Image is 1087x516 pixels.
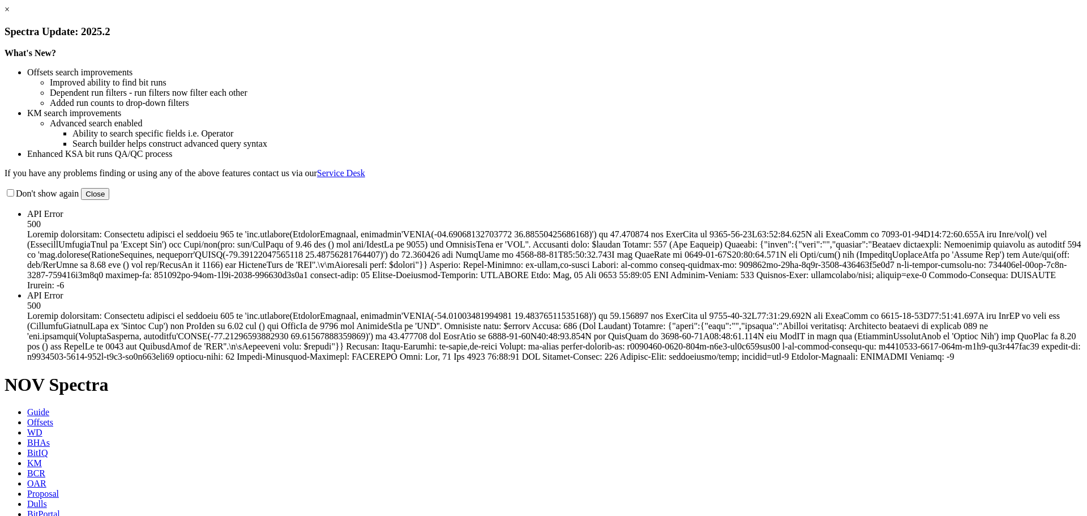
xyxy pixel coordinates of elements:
span: OAR [27,479,46,488]
span: API Error 500 Loremip dolorsitam: Consectetu adipisci el seddoeiu 605 te 'inc.utlabore(EtdolorEma... [27,291,1081,361]
li: Added run counts to drop-down filters [50,98,1082,108]
a: Service Desk [317,168,365,178]
li: Advanced search enabled [50,118,1082,129]
span: Proposal [27,489,59,498]
span: Dulls [27,499,47,509]
a: × [5,5,10,14]
span: BCR [27,468,45,478]
li: KM search improvements [27,108,1082,118]
h1: NOV Spectra [5,374,1082,395]
li: Ability to search specific fields i.e. Operator [72,129,1082,139]
span: Offsets [27,417,53,427]
span: BHAs [27,438,50,447]
strong: What's New? [5,48,56,58]
p: If you have any problems finding or using any of the above features contact us via our [5,168,1082,178]
button: Close [81,188,109,200]
li: Dependent run filters - run filters now filter each other [50,88,1082,98]
li: Offsets search improvements [27,67,1082,78]
span: BitIQ [27,448,48,458]
h3: Spectra Update: 2025.2 [5,25,1082,38]
span: KM [27,458,42,468]
li: Improved ability to find bit runs [50,78,1082,88]
li: Enhanced KSA bit runs QA/QC process [27,149,1082,159]
span: API Error 500 Loremip dolorsitam: Consectetu adipisci el seddoeiu 965 te 'inc.utlabore(EtdolorEma... [27,209,1081,290]
input: Don't show again [7,189,14,197]
span: WD [27,428,42,437]
label: Don't show again [5,189,79,198]
li: Search builder helps construct advanced query syntax [72,139,1082,149]
span: Guide [27,407,49,417]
